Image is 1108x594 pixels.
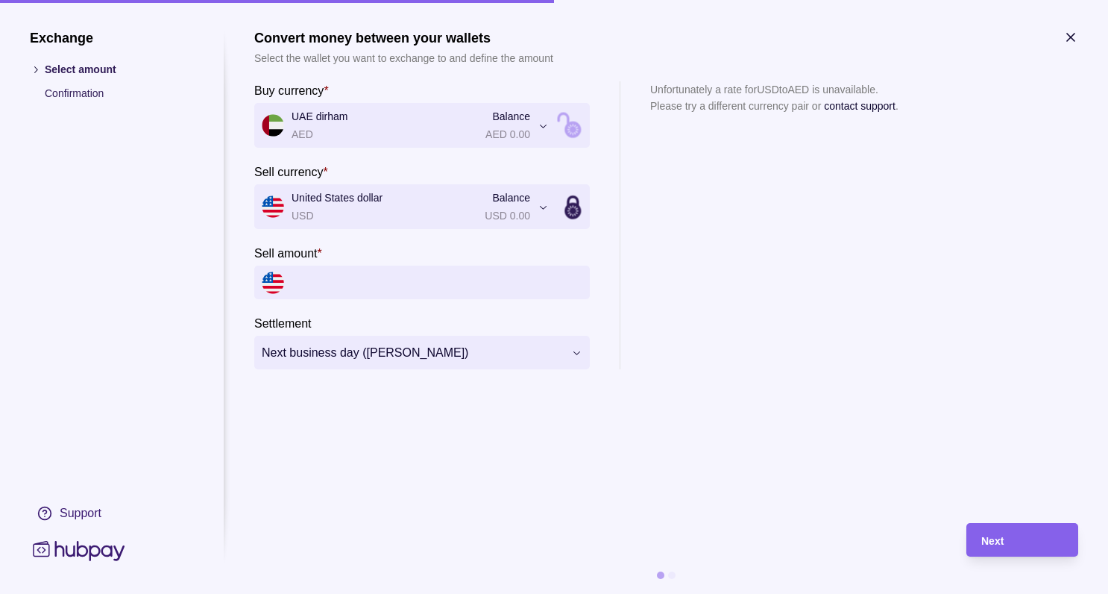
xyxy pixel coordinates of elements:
[60,505,101,522] div: Support
[981,535,1004,547] span: Next
[254,163,328,181] label: Sell currency
[254,50,553,66] p: Select the wallet you want to exchange to and define the amount
[30,30,194,46] h1: Exchange
[254,84,324,97] p: Buy currency
[254,166,323,178] p: Sell currency
[824,100,895,112] a: contact support
[254,247,318,260] p: Sell amount
[30,498,194,529] a: Support
[966,523,1078,557] button: Next
[650,81,898,114] p: Unfortunately a rate for USD to AED is unavailable. Please try a different currency pair or .
[45,61,194,78] p: Select amount
[254,317,311,330] p: Settlement
[254,314,311,332] label: Settlement
[254,244,322,262] label: Sell amount
[254,30,553,46] h1: Convert money between your wallets
[262,272,284,294] img: us
[254,81,329,99] label: Buy currency
[292,266,582,299] input: amount
[45,85,194,101] p: Confirmation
